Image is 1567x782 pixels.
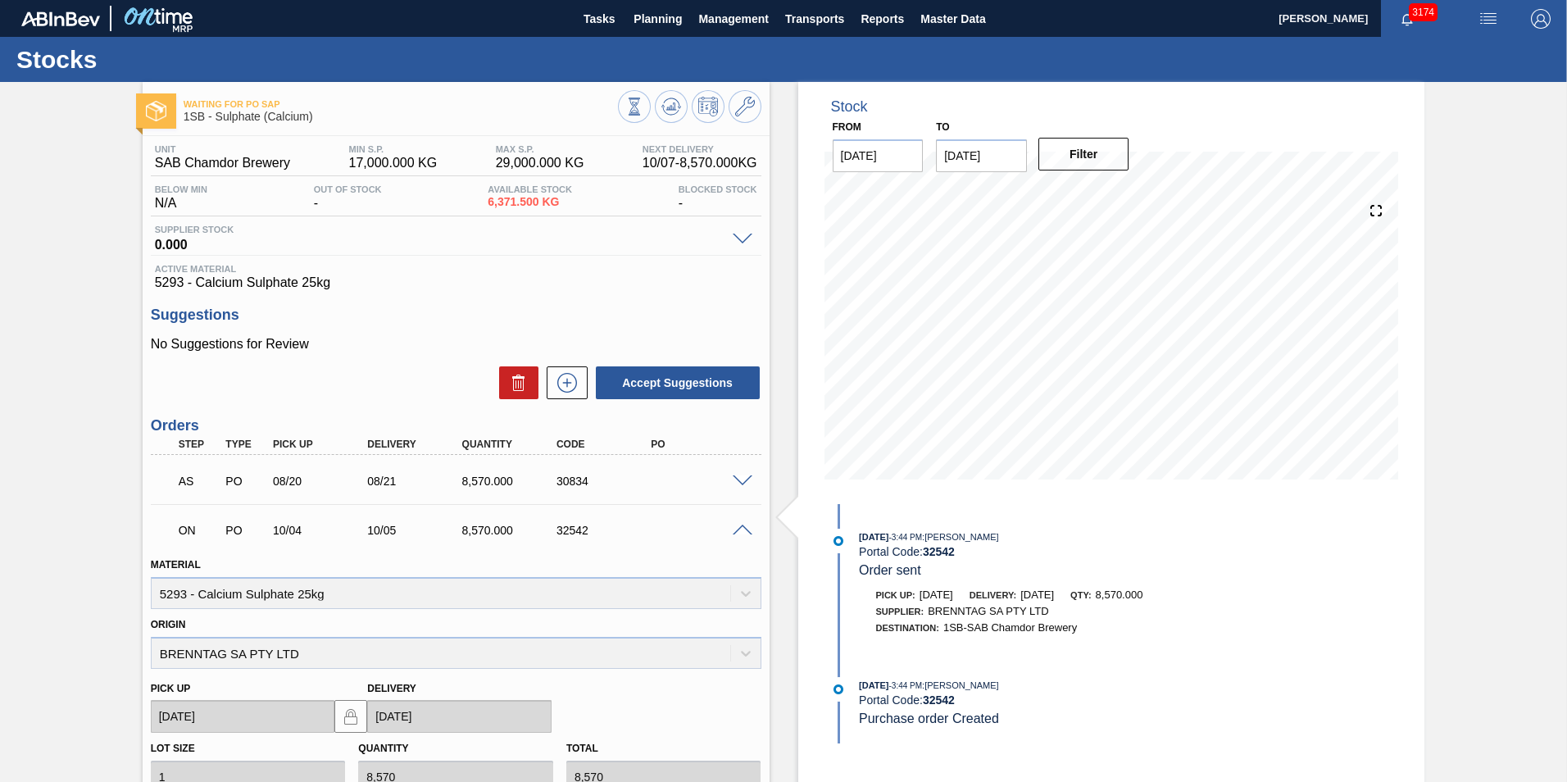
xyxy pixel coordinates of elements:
[221,475,270,488] div: Purchase order
[458,439,564,450] div: Quantity
[923,545,955,558] strong: 32542
[367,683,416,694] label: Delivery
[1409,3,1438,21] span: 3174
[488,196,572,208] span: 6,371.500 KG
[859,693,1248,707] div: Portal Code:
[21,11,100,26] img: TNhmsLtSVTkK8tSr43FrP2fwEKptu5GPRR3wAAAABJRU5ErkJggg==
[349,156,438,170] span: 17,000.000 KG
[155,184,207,194] span: Below Min
[889,681,923,690] span: - 3:44 PM
[581,9,617,29] span: Tasks
[363,439,469,450] div: Delivery
[155,144,290,154] span: Unit
[488,184,572,194] span: Available Stock
[618,90,651,123] button: Stocks Overview
[151,559,201,571] label: Material
[643,144,757,154] span: Next Delivery
[151,417,761,434] h3: Orders
[552,524,658,537] div: 32542
[920,9,985,29] span: Master Data
[833,139,924,172] input: mm/dd/yyyy
[876,590,915,600] span: Pick up:
[876,623,939,633] span: Destination:
[151,184,211,211] div: N/A
[1038,138,1129,170] button: Filter
[363,475,469,488] div: 08/21/2025
[155,225,724,234] span: Supplier Stock
[876,607,924,616] span: Supplier:
[831,98,868,116] div: Stock
[151,307,761,324] h3: Suggestions
[1531,9,1551,29] img: Logout
[634,9,682,29] span: Planning
[314,184,382,194] span: Out Of Stock
[269,439,375,450] div: Pick up
[155,234,724,251] span: 0.000
[859,680,888,690] span: [DATE]
[175,463,224,499] div: Waiting for PO SAP
[655,90,688,123] button: Update Chart
[970,590,1016,600] span: Delivery:
[859,545,1248,558] div: Portal Code:
[458,475,564,488] div: 8,570.000
[458,524,564,537] div: 8,570.000
[175,439,224,450] div: Step
[1381,7,1433,30] button: Notifications
[269,475,375,488] div: 08/20/2025
[184,99,618,109] span: Waiting for PO SAP
[679,184,757,194] span: Blocked Stock
[179,524,220,537] p: ON
[496,144,584,154] span: MAX S.P.
[491,366,538,399] div: Delete Suggestions
[566,743,598,754] label: Total
[175,512,224,548] div: Negotiating Order
[674,184,761,211] div: -
[785,9,844,29] span: Transports
[588,365,761,401] div: Accept Suggestions
[184,111,618,123] span: 1SB - Sulphate (Calcium)
[1096,589,1143,601] span: 8,570.000
[936,121,949,133] label: to
[920,589,953,601] span: [DATE]
[943,621,1077,634] span: 1SB-SAB Chamdor Brewery
[538,366,588,399] div: New suggestion
[269,524,375,537] div: 10/04/2025
[596,366,760,399] button: Accept Suggestions
[936,139,1027,172] input: mm/dd/yyyy
[643,156,757,170] span: 10/07 - 8,570.000 KG
[310,184,386,211] div: -
[833,684,843,694] img: atual
[349,144,438,154] span: MIN S.P.
[221,524,270,537] div: Purchase order
[341,707,361,726] img: locked
[151,683,191,694] label: Pick up
[833,121,861,133] label: From
[155,156,290,170] span: SAB Chamdor Brewery
[1478,9,1498,29] img: userActions
[1070,590,1091,600] span: Qty:
[647,439,752,450] div: PO
[151,700,335,733] input: mm/dd/yyyy
[16,50,307,69] h1: Stocks
[155,264,757,274] span: Active Material
[151,337,761,352] p: No Suggestions for Review
[833,536,843,546] img: atual
[922,680,999,690] span: : [PERSON_NAME]
[151,743,195,754] label: Lot size
[146,101,166,121] img: Ícone
[151,619,186,630] label: Origin
[552,439,658,450] div: Code
[358,743,408,754] label: Quantity
[363,524,469,537] div: 10/05/2025
[1020,589,1054,601] span: [DATE]
[859,563,921,577] span: Order sent
[889,533,923,542] span: - 3:44 PM
[692,90,724,123] button: Schedule Inventory
[922,532,999,542] span: : [PERSON_NAME]
[698,9,769,29] span: Management
[367,700,552,733] input: mm/dd/yyyy
[928,605,1048,617] span: BRENNTAG SA PTY LTD
[334,700,367,733] button: locked
[861,9,904,29] span: Reports
[179,475,220,488] p: AS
